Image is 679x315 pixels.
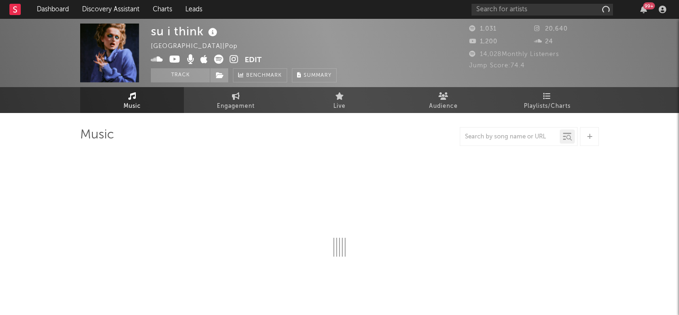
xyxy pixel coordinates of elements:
[524,101,571,112] span: Playlists/Charts
[151,24,220,39] div: su i think
[469,63,525,69] span: Jump Score: 74.4
[124,101,141,112] span: Music
[245,55,262,66] button: Edit
[304,73,331,78] span: Summary
[391,87,495,113] a: Audience
[460,133,560,141] input: Search by song name or URL
[151,68,210,82] button: Track
[469,39,497,45] span: 1,200
[151,41,259,52] div: [GEOGRAPHIC_DATA] | Pop
[246,70,282,81] span: Benchmark
[184,87,288,113] a: Engagement
[469,51,559,57] span: 14,028 Monthly Listeners
[472,4,613,16] input: Search for artists
[469,26,497,32] span: 1,031
[80,87,184,113] a: Music
[292,68,337,82] button: Summary
[233,68,287,82] a: Benchmark
[333,101,346,112] span: Live
[217,101,255,112] span: Engagement
[288,87,391,113] a: Live
[534,26,568,32] span: 20,640
[534,39,553,45] span: 24
[640,6,647,13] button: 99+
[429,101,458,112] span: Audience
[643,2,655,9] div: 99 +
[495,87,599,113] a: Playlists/Charts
